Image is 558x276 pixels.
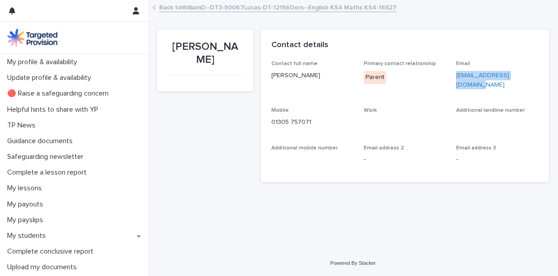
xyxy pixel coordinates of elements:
span: Email address 3 [456,145,496,151]
a: 01305 757071 [271,119,311,125]
p: [PERSON_NAME] [168,40,243,66]
p: Complete a lesson report [4,168,94,177]
a: Powered By Stacker [330,260,375,266]
p: Guidance documents [4,137,80,145]
p: - [364,155,445,164]
p: Upload my documents [4,263,84,272]
p: My lessons [4,184,49,193]
p: My payslips [4,216,50,224]
a: Back toWilliamD--DT3-50067Lucas-DT-12156Dors--English KS4 Maths KS4-16527 [159,2,397,12]
p: - [456,155,538,164]
span: Mobile [271,108,289,113]
div: Parent [364,71,386,84]
p: Update profile & availability [4,74,98,82]
span: Additional mobile number [271,145,338,151]
span: Primary contact relationship [364,61,436,66]
p: Safeguarding newsletter [4,153,91,161]
span: Additional landline number [456,108,525,113]
p: Complete conclusive report [4,247,100,256]
a: [EMAIL_ADDRESS][DOMAIN_NAME] [456,72,509,88]
span: Contact full name [271,61,318,66]
p: My profile & availability [4,58,84,66]
p: My payouts [4,200,50,209]
span: Email [456,61,470,66]
p: TP News [4,121,43,130]
p: Helpful hints to share with YP [4,105,105,114]
p: 🔴 Raise a safeguarding concern [4,89,116,98]
span: Work [364,108,377,113]
p: [PERSON_NAME] [271,71,353,80]
img: M5nRWzHhSzIhMunXDL62 [7,29,57,47]
span: Email address 2 [364,145,404,151]
p: My students [4,232,53,240]
h2: Contact details [271,40,328,50]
